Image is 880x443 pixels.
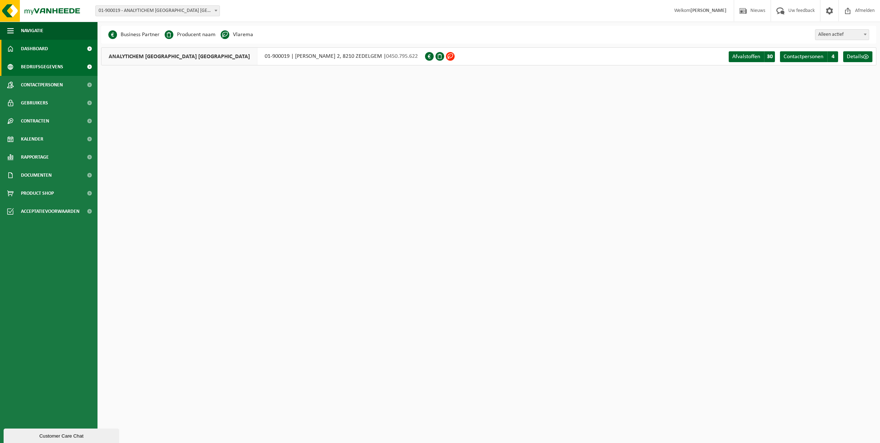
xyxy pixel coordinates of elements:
div: 01-900019 | [PERSON_NAME] 2, 8210 ZEDELGEM | [101,47,425,65]
span: Afvalstoffen [732,54,760,60]
span: Gebruikers [21,94,48,112]
span: Rapportage [21,148,49,166]
strong: [PERSON_NAME] [690,8,727,13]
span: 01-900019 - ANALYTICHEM BELGIUM NV - ZEDELGEM [95,5,220,16]
iframe: chat widget [4,427,121,443]
span: Contactpersonen [21,76,63,94]
span: Kalender [21,130,43,148]
span: Alleen actief [815,29,869,40]
span: 4 [827,51,838,62]
span: Details [847,54,863,60]
span: 0450.795.622 [386,53,418,59]
span: ANALYTICHEM [GEOGRAPHIC_DATA] [GEOGRAPHIC_DATA] [101,48,257,65]
span: 30 [764,51,775,62]
li: Vlarema [221,29,253,40]
span: Dashboard [21,40,48,58]
span: Alleen actief [815,30,869,40]
span: Contracten [21,112,49,130]
span: Product Shop [21,184,54,202]
span: Bedrijfsgegevens [21,58,63,76]
span: Contactpersonen [784,54,823,60]
span: Acceptatievoorwaarden [21,202,79,220]
a: Afvalstoffen 30 [729,51,775,62]
li: Producent naam [165,29,216,40]
span: 01-900019 - ANALYTICHEM BELGIUM NV - ZEDELGEM [96,6,220,16]
span: Documenten [21,166,52,184]
a: Details [843,51,872,62]
a: Contactpersonen 4 [780,51,838,62]
li: Business Partner [108,29,160,40]
span: Navigatie [21,22,43,40]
